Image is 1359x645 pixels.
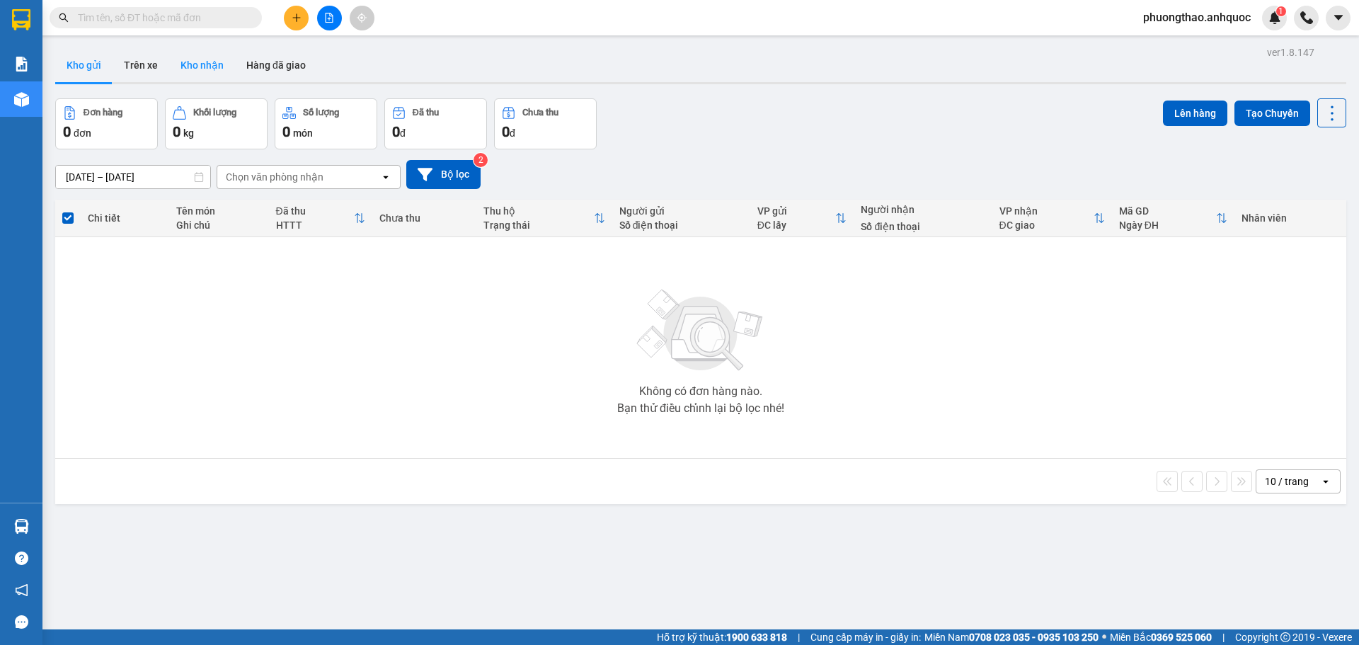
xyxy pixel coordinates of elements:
[992,200,1112,237] th: Toggle SortBy
[406,160,481,189] button: Bộ lọc
[476,200,612,237] th: Toggle SortBy
[969,632,1099,643] strong: 0708 023 035 - 0935 103 250
[173,123,180,140] span: 0
[494,98,597,149] button: Chưa thu0đ
[380,171,391,183] svg: open
[1119,219,1216,231] div: Ngày ĐH
[15,583,28,597] span: notification
[15,552,28,565] span: question-circle
[284,6,309,30] button: plus
[1320,476,1331,487] svg: open
[350,6,374,30] button: aim
[726,632,787,643] strong: 1900 633 818
[483,205,594,217] div: Thu hộ
[59,13,69,23] span: search
[55,48,113,82] button: Kho gửi
[798,629,800,645] span: |
[88,212,161,224] div: Chi tiết
[317,6,342,30] button: file-add
[1132,8,1262,26] span: phuongthao.anhquoc
[276,219,355,231] div: HTTT
[757,219,836,231] div: ĐC lấy
[639,386,762,397] div: Không có đơn hàng nào.
[757,205,836,217] div: VP gửi
[14,519,29,534] img: warehouse-icon
[1280,632,1290,642] span: copyright
[861,221,985,232] div: Số điện thoại
[293,127,313,139] span: món
[1267,45,1314,60] div: ver 1.8.147
[1110,629,1212,645] span: Miền Bắc
[235,48,317,82] button: Hàng đã giao
[78,10,245,25] input: Tìm tên, số ĐT hoặc mã đơn
[269,200,373,237] th: Toggle SortBy
[392,123,400,140] span: 0
[1222,629,1225,645] span: |
[1300,11,1313,24] img: phone-icon
[113,48,169,82] button: Trên xe
[1119,205,1216,217] div: Mã GD
[292,13,302,23] span: plus
[483,219,594,231] div: Trạng thái
[384,98,487,149] button: Đã thu0đ
[1265,474,1309,489] div: 10 / trang
[1278,6,1283,16] span: 1
[303,108,339,118] div: Số lượng
[617,403,784,414] div: Bạn thử điều chỉnh lại bộ lọc nhé!
[275,98,377,149] button: Số lượng0món
[176,205,262,217] div: Tên món
[282,123,290,140] span: 0
[84,108,122,118] div: Đơn hàng
[1242,212,1339,224] div: Nhân viên
[619,219,743,231] div: Số điện thoại
[276,205,355,217] div: Đã thu
[657,629,787,645] span: Hỗ trợ kỹ thuật:
[999,205,1094,217] div: VP nhận
[510,127,515,139] span: đ
[169,48,235,82] button: Kho nhận
[810,629,921,645] span: Cung cấp máy in - giấy in:
[14,92,29,107] img: warehouse-icon
[619,205,743,217] div: Người gửi
[1332,11,1345,24] span: caret-down
[183,127,194,139] span: kg
[999,219,1094,231] div: ĐC giao
[56,166,210,188] input: Select a date range.
[324,13,334,23] span: file-add
[1234,101,1310,126] button: Tạo Chuyến
[379,212,469,224] div: Chưa thu
[357,13,367,23] span: aim
[1276,6,1286,16] sup: 1
[1112,200,1234,237] th: Toggle SortBy
[474,153,488,167] sup: 2
[750,200,854,237] th: Toggle SortBy
[55,98,158,149] button: Đơn hàng0đơn
[14,57,29,72] img: solution-icon
[1163,101,1227,126] button: Lên hàng
[1268,11,1281,24] img: icon-new-feature
[522,108,558,118] div: Chưa thu
[861,204,985,215] div: Người nhận
[1326,6,1351,30] button: caret-down
[193,108,236,118] div: Khối lượng
[924,629,1099,645] span: Miền Nam
[176,219,262,231] div: Ghi chú
[74,127,91,139] span: đơn
[413,108,439,118] div: Đã thu
[165,98,268,149] button: Khối lượng0kg
[63,123,71,140] span: 0
[1151,632,1212,643] strong: 0369 525 060
[226,170,323,184] div: Chọn văn phòng nhận
[502,123,510,140] span: 0
[12,9,30,30] img: logo-vxr
[400,127,406,139] span: đ
[630,281,772,380] img: svg+xml;base64,PHN2ZyBjbGFzcz0ibGlzdC1wbHVnX19zdmciIHhtbG5zPSJodHRwOi8vd3d3LnczLm9yZy8yMDAwL3N2Zy...
[1102,634,1106,640] span: ⚪️
[15,615,28,629] span: message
